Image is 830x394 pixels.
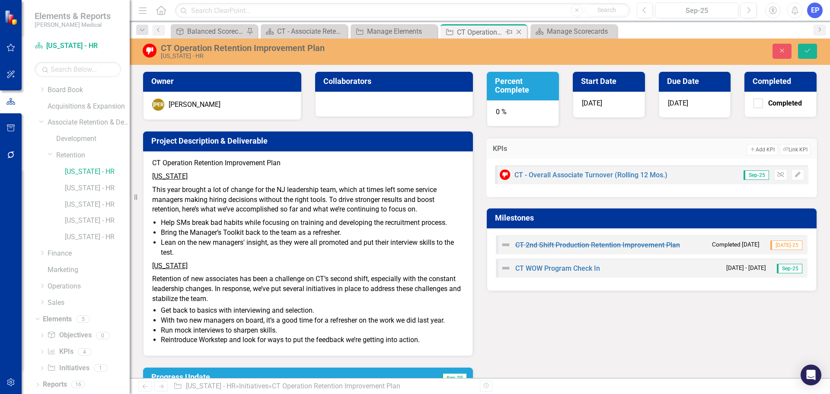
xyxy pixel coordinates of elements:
div: Open Intercom Messenger [801,365,821,385]
a: Associate Retention & Development [48,118,130,128]
div: CT Operation Retention Improvement Plan [457,27,503,38]
input: Search ClearPoint... [175,3,630,18]
a: [US_STATE] - HR [65,167,130,177]
div: 0 % [487,100,559,126]
a: Initiatives [47,363,89,373]
a: Board Book [48,85,130,95]
h3: Completed [753,77,811,86]
p: Get back to basics with interviewing and selection. [161,306,464,316]
a: [US_STATE] - HR [65,232,130,242]
h3: Collaborators [323,77,468,86]
div: [PERSON_NAME] [169,100,220,110]
span: Sep-25 [441,373,467,383]
a: CT WOW Program Check In [515,264,600,272]
span: [US_STATE] [152,172,188,180]
a: Reports [43,380,67,390]
a: [US_STATE] - HR [65,200,130,210]
a: Manage Elements [353,26,435,37]
img: Below Target [500,170,510,180]
p: Reintroduce Workstep and look for ways to put the feedback we’re getting into action. [161,335,464,345]
div: Sep-25 [658,6,735,16]
a: [US_STATE] - HR [65,183,130,193]
div: CT Operation Retention Improvement Plan [272,382,400,390]
a: Sales [48,298,130,308]
h3: Project Description & Deliverable [151,137,468,145]
a: [US_STATE] - HR [35,41,121,51]
div: CT - Associate Retention [277,26,345,37]
div: Manage Elements [367,26,435,37]
span: [US_STATE] [152,262,188,270]
div: CT Operation Retention Improvement Plan [161,43,521,53]
span: [DATE]-25 [770,240,802,250]
div: 5 [76,315,90,323]
img: Not Defined [501,263,511,273]
a: Operations [48,282,130,291]
p: Help SMs break bad habits while focusing on training and developing the recruitment process. [161,218,464,228]
h3: Start Date [581,77,640,86]
h3: Due Date [667,77,726,86]
div: » » [173,381,473,391]
p: Run mock interviews to sharpen skills. [161,326,464,336]
a: CT - Associate Retention [263,26,345,37]
li: Lean on the new managers' insight, as they were all promoted and put their interview skills to th... [161,238,464,258]
span: Sep-25 [777,264,802,273]
img: ClearPoint Strategy [4,10,20,26]
a: CT 2nd Shift Production Retention Improvement Plan [515,241,680,249]
small: [PERSON_NAME] Medical [35,21,111,28]
span: Elements & Reports [35,11,111,21]
button: Link KPI [780,144,811,155]
p: Retention of new associates has been a challenge on CT’s second shift, especially with the consta... [152,272,464,304]
div: Balanced Scorecard (Daily Huddle) [187,26,244,37]
span: [DATE] [668,99,688,107]
a: Finance [48,249,130,259]
a: Acquisitions & Expansion [48,102,130,112]
div: 16 [71,381,85,388]
a: Manage Scorecards [533,26,615,37]
a: Marketing [48,265,130,275]
a: Development [56,134,130,144]
a: Elements [43,314,72,324]
p: This year brought a lot of change for the NJ leadership team, which at times left some service ma... [152,183,464,217]
span: Search [597,6,616,13]
p: With two new managers on board, it’s a good time for a refresher on the work we did last year. [161,316,464,326]
a: Balanced Scorecard (Daily Huddle) [173,26,244,37]
div: [US_STATE] - HR [161,53,521,59]
span: [DATE] [582,99,602,107]
div: 1 [94,365,108,372]
a: Objectives [47,330,91,340]
small: Completed [DATE] [712,240,760,249]
h3: KPIs [493,145,551,153]
div: 4 [78,348,92,356]
a: [US_STATE] - HR [186,382,236,390]
a: Initiatives [239,382,268,390]
span: Sep-25 [744,170,769,180]
h3: Milestones [495,214,811,222]
small: [DATE] - [DATE] [726,264,766,272]
p: CT Operation Retention Improvement Plan [152,158,464,170]
h3: Percent Complete [495,77,554,94]
button: EP [807,3,823,18]
p: Bring the Manager’s Toolkit back to the team as a refresher. [161,228,464,238]
h3: Progress Update [151,373,370,381]
input: Search Below... [35,62,121,77]
img: Below Target [143,44,156,58]
div: [PERSON_NAME] [152,99,164,111]
h3: Owner [151,77,296,86]
a: CT - Overall Associate Turnover (Rolling 12 Mos.) [514,171,667,179]
button: Sep-25 [655,3,738,18]
button: Add KPI [747,144,777,155]
div: Manage Scorecards [547,26,615,37]
a: KPIs [47,347,73,357]
a: Retention [56,151,130,160]
a: [US_STATE] - HR [65,216,130,226]
button: Search [585,4,628,16]
div: 0 [96,332,110,339]
img: Not Defined [501,240,511,250]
